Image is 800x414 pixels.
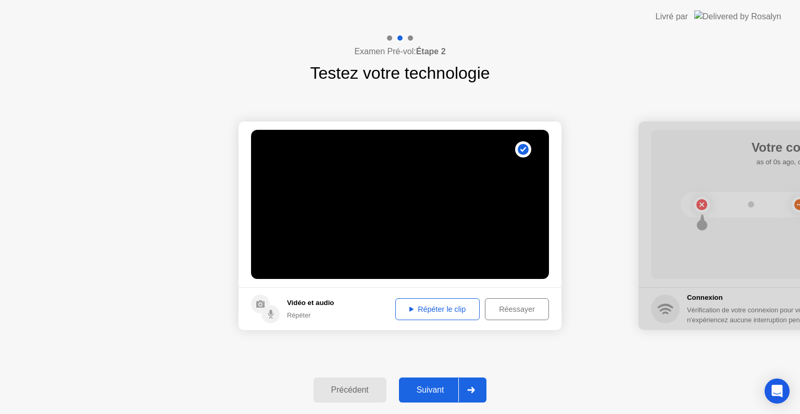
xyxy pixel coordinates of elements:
h4: Examen Pré-vol: [354,45,445,58]
h5: Vidéo et audio [287,298,334,308]
div: Suivant [402,385,459,395]
div: Répéter [287,310,334,320]
div: Open Intercom Messenger [765,379,790,404]
button: Suivant [399,378,487,403]
div: Réessayer [489,305,545,313]
div: Livré par [656,10,688,23]
button: Précédent [314,378,386,403]
b: Étape 2 [416,47,446,56]
button: Réessayer [485,298,549,320]
h1: Testez votre technologie [310,60,490,86]
div: Répéter le clip [399,305,476,313]
button: Répéter le clip [395,298,480,320]
div: Précédent [317,385,383,395]
img: Delivered by Rosalyn [694,10,781,22]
